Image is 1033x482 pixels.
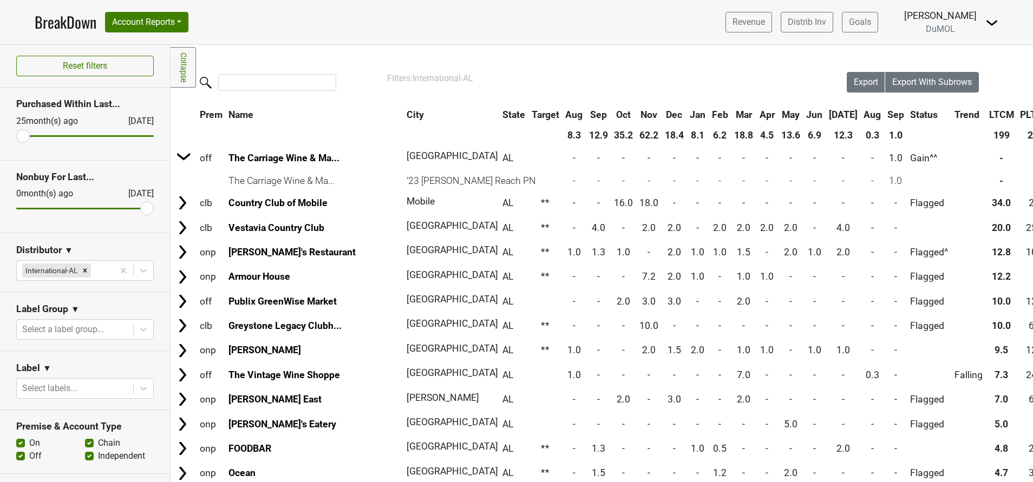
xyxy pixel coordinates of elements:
[737,271,750,282] span: 1.0
[908,146,951,169] td: Gain^^
[648,394,650,405] span: -
[16,362,40,374] h3: Label
[709,171,731,190] td: -
[563,126,585,145] th: 8.3
[597,197,600,208] span: -
[119,115,154,128] div: [DATE]
[639,197,658,208] span: 18.0
[836,247,850,257] span: 2.0
[696,320,699,331] span: -
[842,296,845,307] span: -
[687,105,708,124] th: Jan: activate to sort column ascending
[894,197,897,208] span: -
[779,171,803,190] td: -
[597,153,600,163] span: -
[894,271,897,282] span: -
[803,126,825,145] th: 6.9
[737,296,750,307] span: 2.0
[668,271,681,282] span: 2.0
[597,369,600,380] span: -
[766,369,768,380] span: -
[98,450,145,463] label: Independent
[854,77,878,87] span: Export
[197,265,225,288] td: onp
[592,222,605,233] span: 4.0
[502,271,513,282] span: AL
[861,126,884,145] th: 0.3
[573,271,576,282] span: -
[732,126,756,145] th: 18.8
[617,394,630,405] span: 2.0
[407,269,498,280] span: [GEOGRAPHIC_DATA]
[992,247,1011,257] span: 12.8
[648,247,650,257] span: -
[866,369,879,380] span: 0.3
[737,222,750,233] span: 2.0
[597,394,600,405] span: -
[696,296,699,307] span: -
[592,247,605,257] span: 1.3
[226,105,403,124] th: Name: activate to sort column ascending
[642,271,656,282] span: 7.2
[908,240,951,263] td: Flagged^
[709,126,731,145] th: 6.2
[662,171,687,190] td: -
[757,105,777,124] th: Apr: activate to sort column ascending
[617,296,630,307] span: 2.0
[789,296,792,307] span: -
[16,98,154,110] h3: Purchased Within Last...
[597,296,600,307] span: -
[885,171,907,190] td: 1.0
[174,195,191,211] img: Arrow right
[502,197,513,208] span: AL
[228,345,301,355] a: [PERSON_NAME]
[79,263,91,278] div: Remove International-AL
[174,416,191,432] img: Arrow right
[43,362,51,375] span: ▼
[614,197,633,208] span: 16.0
[908,105,951,124] th: Status: activate to sort column ascending
[687,171,708,190] td: -
[813,271,816,282] span: -
[992,271,1011,282] span: 12.2
[64,244,73,257] span: ▼
[766,197,768,208] span: -
[197,363,225,386] td: off
[407,196,435,207] span: Mobile
[861,105,884,124] th: Aug: activate to sort column ascending
[502,296,513,307] span: AL
[228,419,336,430] a: [PERSON_NAME]'s Eatery
[622,271,625,282] span: -
[813,222,816,233] span: -
[766,320,768,331] span: -
[567,369,581,380] span: 1.0
[836,222,850,233] span: 4.0
[999,153,1003,163] span: -
[813,320,816,331] span: -
[22,263,79,278] div: International-AL
[871,296,874,307] span: -
[954,109,979,120] span: Trend
[174,391,191,407] img: Arrow right
[174,367,191,383] img: Arrow right
[573,394,576,405] span: -
[648,153,650,163] span: -
[803,171,825,190] td: -
[29,437,40,450] label: On
[174,465,191,481] img: Arrow right
[718,369,721,380] span: -
[174,293,191,309] img: Arrow right
[16,171,154,183] h3: Nonbuy For Last...
[197,216,225,239] td: clb
[502,153,513,163] span: AL
[407,367,498,378] span: [GEOGRAPHIC_DATA]
[908,192,951,215] td: Flagged
[612,171,636,190] td: -
[725,12,772,32] a: Revenue
[529,105,562,124] th: Target: activate to sort column ascending
[842,197,845,208] span: -
[597,271,600,282] span: -
[642,345,656,355] span: 2.0
[563,171,585,190] td: -
[713,222,727,233] span: 2.0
